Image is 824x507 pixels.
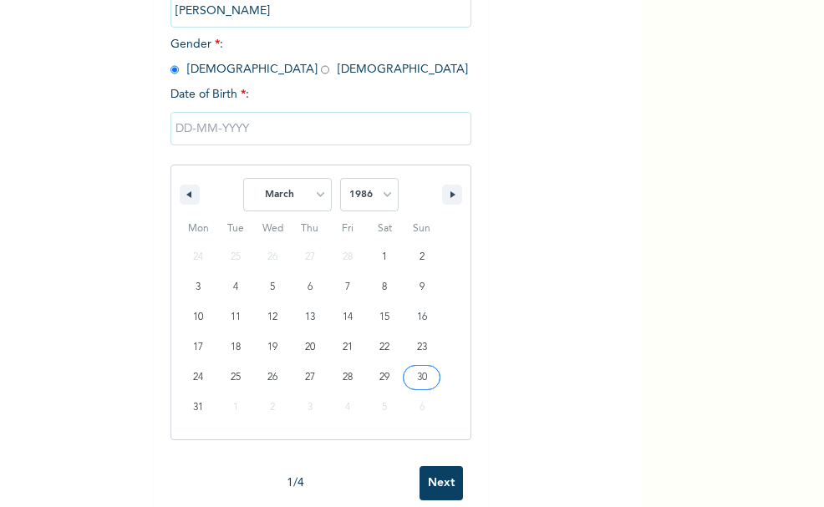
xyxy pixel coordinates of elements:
[403,242,440,272] button: 2
[366,242,404,272] button: 1
[254,272,292,302] button: 5
[193,363,203,393] span: 24
[343,332,353,363] span: 21
[328,272,366,302] button: 7
[180,272,217,302] button: 3
[328,302,366,332] button: 14
[231,363,241,393] span: 25
[193,332,203,363] span: 17
[292,332,329,363] button: 20
[417,363,427,393] span: 30
[379,332,389,363] span: 22
[217,272,255,302] button: 4
[270,272,275,302] span: 5
[254,215,292,242] span: Wed
[267,363,277,393] span: 26
[233,272,238,302] span: 4
[254,332,292,363] button: 19
[328,363,366,393] button: 28
[217,302,255,332] button: 11
[366,272,404,302] button: 8
[217,363,255,393] button: 25
[379,302,389,332] span: 15
[308,272,313,302] span: 6
[180,363,217,393] button: 24
[193,302,203,332] span: 10
[292,302,329,332] button: 13
[403,215,440,242] span: Sun
[328,332,366,363] button: 21
[382,242,387,272] span: 1
[231,302,241,332] span: 11
[292,363,329,393] button: 27
[328,215,366,242] span: Fri
[180,393,217,423] button: 31
[420,242,425,272] span: 2
[403,302,440,332] button: 16
[254,363,292,393] button: 26
[170,86,249,104] span: Date of Birth :
[292,215,329,242] span: Thu
[217,215,255,242] span: Tue
[170,38,468,75] span: Gender : [DEMOGRAPHIC_DATA] [DEMOGRAPHIC_DATA]
[180,332,217,363] button: 17
[345,272,350,302] span: 7
[305,332,315,363] span: 20
[254,302,292,332] button: 12
[403,332,440,363] button: 23
[180,302,217,332] button: 10
[292,272,329,302] button: 6
[403,363,440,393] button: 30
[170,474,420,492] div: 1 / 4
[403,272,440,302] button: 9
[417,302,427,332] span: 16
[193,393,203,423] span: 31
[343,363,353,393] span: 28
[420,466,463,500] input: Next
[305,302,315,332] span: 13
[267,302,277,332] span: 12
[417,332,427,363] span: 23
[267,332,277,363] span: 19
[180,215,217,242] span: Mon
[343,302,353,332] span: 14
[231,332,241,363] span: 18
[170,112,471,145] input: DD-MM-YYYY
[366,332,404,363] button: 22
[420,272,425,302] span: 9
[366,363,404,393] button: 29
[217,332,255,363] button: 18
[366,215,404,242] span: Sat
[379,363,389,393] span: 29
[196,272,201,302] span: 3
[305,363,315,393] span: 27
[366,302,404,332] button: 15
[382,272,387,302] span: 8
